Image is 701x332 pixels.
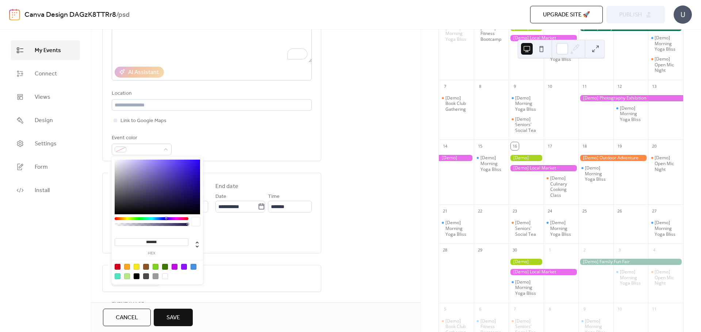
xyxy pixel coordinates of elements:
[115,273,120,279] div: #50E3C2
[441,246,449,254] div: 28
[616,142,624,150] div: 19
[648,56,683,73] div: [Demo] Open Mic Night
[511,82,519,90] div: 9
[581,305,589,313] div: 9
[476,82,484,90] div: 8
[24,8,116,22] a: Canva Design DAGzK8TTRr8
[143,273,149,279] div: #4A4A4A
[112,7,312,62] textarea: To enrich screen reader interactions, please activate Accessibility in Grammarly extension settings
[578,95,683,101] div: [Demo] Photography Exhibition
[480,155,506,172] div: [Demo] Morning Yoga Bliss
[581,142,589,150] div: 18
[650,207,658,215] div: 27
[578,259,683,265] div: [Demo] Family Fun Fair
[616,246,624,254] div: 3
[546,305,554,313] div: 8
[112,300,144,309] span: Event image
[11,87,80,107] a: Views
[581,246,589,254] div: 2
[476,142,484,150] div: 15
[439,95,474,112] div: [Demo] Book Club Gathering
[35,70,57,78] span: Connect
[648,220,683,237] div: [Demo] Morning Yoga Bliss
[509,35,578,41] div: [Demo] Local Market
[613,269,648,286] div: [Demo] Morning Yoga Bliss
[103,309,151,326] button: Cancel
[35,116,53,125] span: Design
[11,134,80,153] a: Settings
[11,157,80,177] a: Form
[515,116,541,133] div: [Demo] Seniors' Social Tea
[124,273,130,279] div: #B8E986
[509,220,544,237] div: [Demo] Seniors' Social Tea
[546,246,554,254] div: 1
[650,305,658,313] div: 11
[655,35,680,52] div: [Demo] Morning Yoga Bliss
[509,116,544,133] div: [Demo] Seniors' Social Tea
[35,93,50,102] span: Views
[546,82,554,90] div: 10
[441,207,449,215] div: 21
[153,273,158,279] div: #9B9B9B
[616,207,624,215] div: 26
[215,192,226,201] span: Date
[441,82,449,90] div: 7
[476,207,484,215] div: 22
[445,95,471,112] div: [Demo] Book Club Gathering
[166,313,180,322] span: Save
[476,305,484,313] div: 6
[35,46,61,55] span: My Events
[616,305,624,313] div: 10
[480,25,506,42] div: [Demo] Fitness Bootcamp
[474,155,509,172] div: [Demo] Morning Yoga Bliss
[268,192,280,201] span: Time
[191,264,196,270] div: #4A90E2
[515,279,541,296] div: [Demo] Morning Yoga Bliss
[11,40,80,60] a: My Events
[544,175,579,198] div: [Demo] Culinary Cooking Class
[648,269,683,286] div: [Demo] Open Mic Night
[620,105,646,122] div: [Demo] Morning Yoga Bliss
[445,25,471,42] div: [Demo] Morning Yoga Bliss
[154,309,193,326] button: Save
[544,220,579,237] div: [Demo] Morning Yoga Bliss
[650,142,658,150] div: 20
[509,259,544,265] div: [Demo] Gardening Workshop
[116,8,118,22] b: /
[511,207,519,215] div: 23
[655,269,680,286] div: [Demo] Open Mic Night
[172,264,177,270] div: #BD10E0
[620,269,646,286] div: [Demo] Morning Yoga Bliss
[115,264,120,270] div: #D0021B
[648,35,683,52] div: [Demo] Morning Yoga Bliss
[509,155,544,161] div: [Demo] Gardening Workshop
[655,220,680,237] div: [Demo] Morning Yoga Bliss
[509,269,578,275] div: [Demo] Local Market
[120,117,166,125] span: Link to Google Maps
[116,313,138,322] span: Cancel
[35,186,50,195] span: Install
[578,165,613,182] div: [Demo] Morning Yoga Bliss
[11,180,80,200] a: Install
[439,155,474,161] div: [Demo] Photography Exhibition
[439,220,474,237] div: [Demo] Morning Yoga Bliss
[134,273,139,279] div: #000000
[581,82,589,90] div: 11
[581,207,589,215] div: 25
[515,95,541,112] div: [Demo] Morning Yoga Bliss
[441,142,449,150] div: 14
[112,134,170,142] div: Event color
[543,11,590,19] span: Upgrade site 🚀
[546,142,554,150] div: 17
[511,246,519,254] div: 30
[511,305,519,313] div: 7
[11,110,80,130] a: Design
[181,264,187,270] div: #9013FE
[35,140,57,148] span: Settings
[115,251,188,255] label: hex
[613,105,648,122] div: [Demo] Morning Yoga Bliss
[616,82,624,90] div: 12
[215,182,238,191] div: End date
[162,264,168,270] div: #417505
